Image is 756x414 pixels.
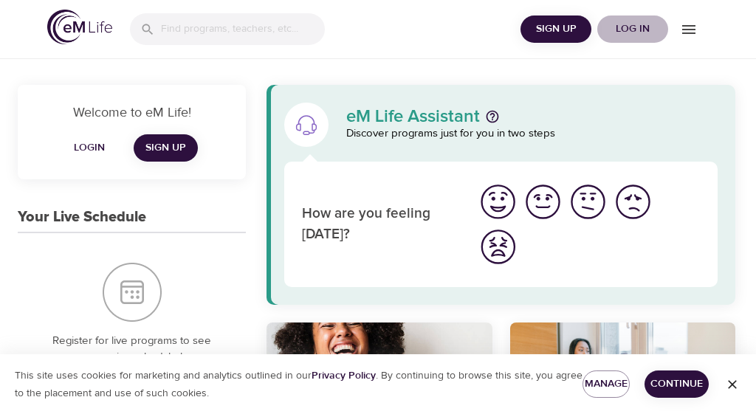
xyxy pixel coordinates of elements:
button: Sign Up [520,15,591,43]
button: Manage [583,370,630,398]
img: great [478,182,518,222]
p: Discover programs just for you in two steps [346,125,718,142]
button: I'm feeling good [520,179,566,224]
img: good [523,182,563,222]
img: logo [47,10,112,44]
button: I'm feeling bad [611,179,656,224]
button: menu [668,9,709,49]
button: I'm feeling ok [566,179,611,224]
p: Register for live programs to see your upcoming schedule here. [47,333,216,366]
input: Find programs, teachers, etc... [161,13,325,45]
img: bad [613,182,653,222]
button: Login [66,134,113,162]
span: Sign Up [526,20,585,38]
a: Privacy Policy [312,369,376,382]
span: Log in [603,20,662,38]
img: worst [478,227,518,267]
button: Continue [645,370,709,398]
img: ok [568,182,608,222]
img: Your Live Schedule [103,263,162,322]
button: Log in [597,15,668,43]
p: How are you feeling [DATE]? [302,204,457,246]
button: I'm feeling worst [475,224,520,269]
a: Sign Up [134,134,198,162]
span: Login [72,139,107,157]
p: eM Life Assistant [346,108,480,125]
h3: Your Live Schedule [18,209,146,226]
button: I'm feeling great [475,179,520,224]
p: Welcome to eM Life! [35,103,228,123]
img: eM Life Assistant [295,113,318,137]
span: Continue [656,375,697,393]
span: Manage [594,375,618,393]
span: Sign Up [145,139,186,157]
